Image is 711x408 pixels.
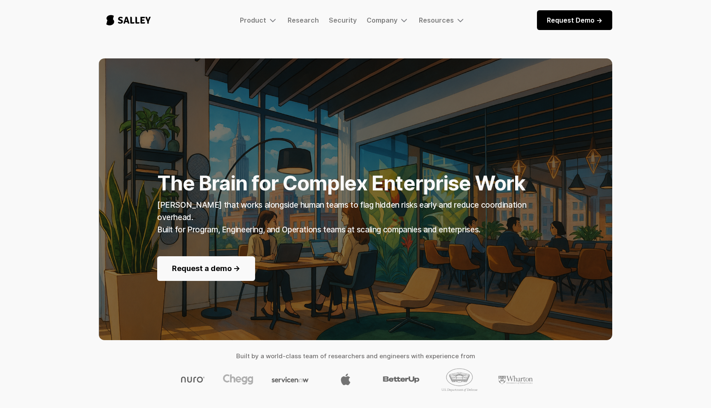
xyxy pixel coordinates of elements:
div: Resources [419,15,465,25]
div: Company [367,16,397,24]
a: Research [288,16,319,24]
div: Product [240,15,278,25]
div: Product [240,16,266,24]
div: Resources [419,16,454,24]
h4: Built by a world-class team of researchers and engineers with experience from [99,350,612,362]
a: home [99,7,158,34]
strong: [PERSON_NAME] that works alongside human teams to flag hidden risks early and reduce coordination... [157,200,526,234]
div: Company [367,15,409,25]
a: Request a demo -> [157,256,255,281]
strong: The Brain for Complex Enterprise Work [157,171,525,195]
a: Request Demo -> [537,10,612,30]
a: Security [329,16,357,24]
